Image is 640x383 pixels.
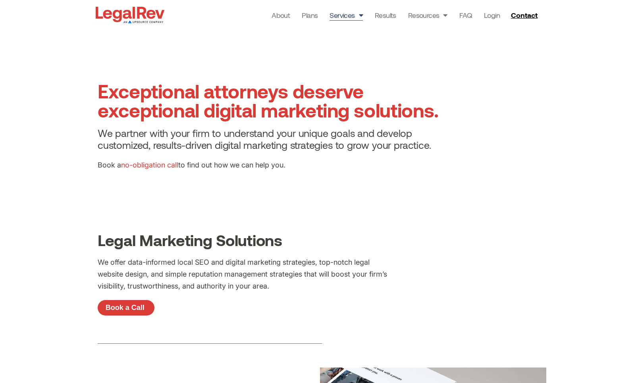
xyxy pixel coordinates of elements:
[375,10,396,21] a: Results
[98,159,452,171] p: Book a to find out how we can help you.​
[302,10,318,21] a: Plans
[98,300,154,316] a: Book a Call
[106,304,145,311] span: Book a Call
[484,10,500,21] a: Login
[330,10,363,21] a: Services
[459,10,472,21] a: FAQ
[98,81,452,119] h1: Exceptional attorneys deserve exceptional digital marketing solutions.
[98,127,452,151] h4: We partner with your firm to understand your unique goals and develop customized, results-driven ...
[98,232,542,248] h2: Legal Marketing Solutions
[121,161,178,169] a: no-obligation call
[98,256,387,292] p: We offer data-informed local SEO and digital marketing strategies, top-notch legal website design...
[272,10,290,21] a: About
[272,10,500,21] nav: Menu
[508,9,543,21] a: Contact
[511,12,538,19] span: Contact
[408,10,447,21] a: Resources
